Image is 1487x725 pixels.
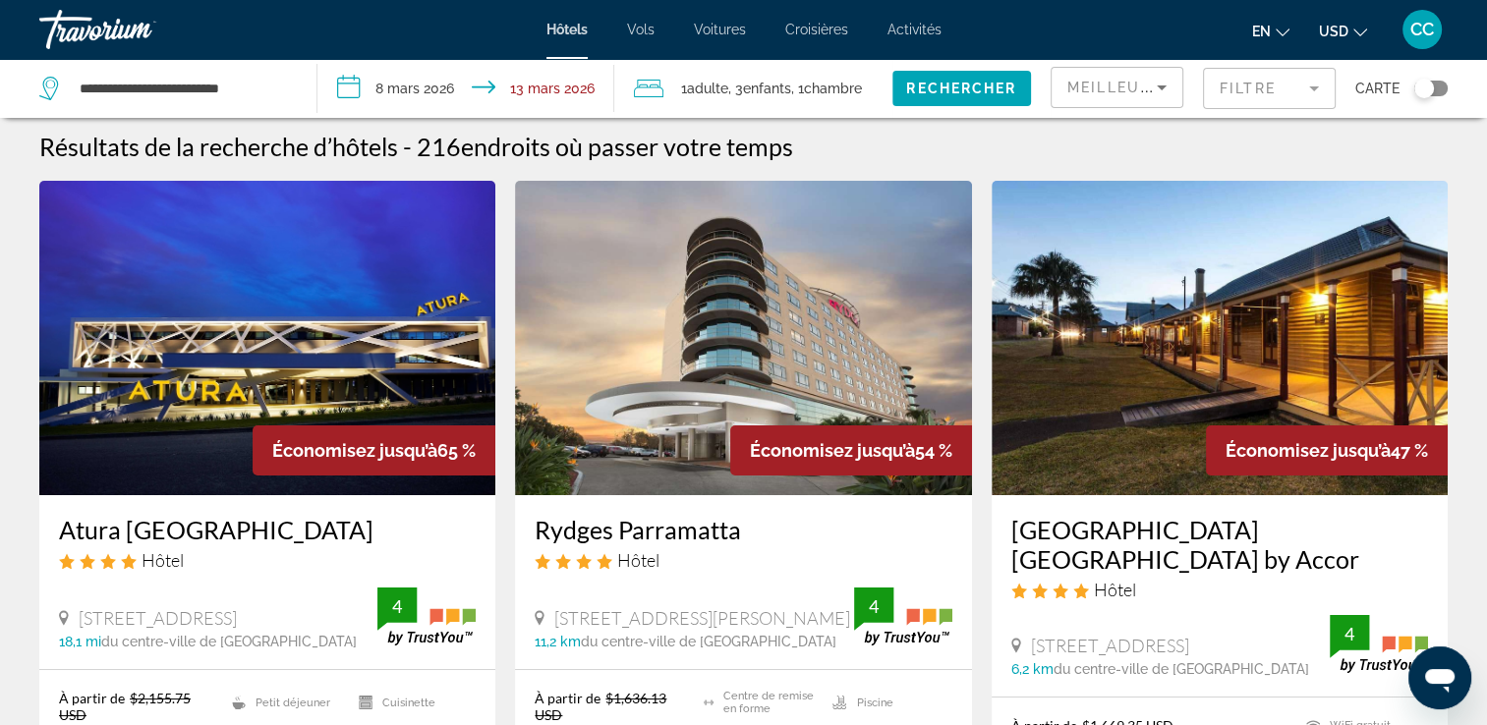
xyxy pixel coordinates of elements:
span: À partir de [59,690,125,706]
a: [GEOGRAPHIC_DATA] [GEOGRAPHIC_DATA] by Accor [1011,515,1428,574]
span: Carte [1355,75,1400,102]
button: Voyageurs : 1 adulte, 3 enfants [614,59,892,118]
font: , 3 [728,81,743,96]
img: Image de l’hôtel [515,181,971,495]
a: Vols [627,22,655,37]
button: Basculer la carte [1400,80,1448,97]
span: Hôtel [1094,579,1136,600]
span: du centre-ville de [GEOGRAPHIC_DATA] [1054,661,1309,677]
span: USD [1319,24,1348,39]
span: Adulte [687,81,728,96]
span: endroits où passer votre temps [461,132,793,161]
span: Meilleures offres [1067,80,1241,95]
span: du centre-ville de [GEOGRAPHIC_DATA] [581,634,836,649]
div: 4 [377,594,417,618]
a: Rydges Parramatta [535,515,951,544]
button: Rechercher [892,71,1031,106]
div: Hôtel 4 étoiles [59,549,476,571]
div: 4 [854,594,893,618]
span: CC [1410,20,1434,39]
div: 4 [1330,622,1369,645]
span: en [1252,24,1271,39]
span: 11,2 km [535,634,581,649]
span: Rechercher [906,81,1016,96]
img: trustyou-badge.svg [854,587,952,645]
mat-select: Trier par [1067,76,1167,99]
span: 6,2 km [1011,661,1054,677]
button: Changer la langue [1252,17,1289,45]
span: Économisez jusqu’à [272,440,437,461]
font: , 1 [791,81,804,96]
img: trustyou-badge.svg [1330,615,1428,673]
a: Croisières [785,22,848,37]
a: Atura [GEOGRAPHIC_DATA] [59,515,476,544]
img: Image de l’hôtel [39,181,495,495]
span: Économisez jusqu’à [750,440,915,461]
span: du centre-ville de [GEOGRAPHIC_DATA] [101,634,357,649]
span: Hôtel [142,549,184,571]
div: 54 % [730,425,972,475]
del: $2,155.75 USD [59,690,191,723]
div: 65 % [253,425,495,475]
a: Activités [887,22,942,37]
span: Enfants [743,81,791,96]
h2: 216 [417,132,793,161]
button: Menu utilisateur [1397,9,1448,50]
del: $1,636.13 USD [535,690,666,723]
font: Petit déjeuner [256,697,330,709]
h1: Résultats de la recherche d’hôtels [39,132,398,161]
img: trustyou-badge.svg [377,587,476,645]
font: Centre de remise en forme [723,690,823,715]
button: Changer de devise [1319,17,1367,45]
span: 18,1 mi [59,634,101,649]
div: 47 % [1206,425,1448,475]
a: Travorium [39,4,236,55]
img: Image de l’hôtel [992,181,1448,495]
div: Hôtel 4 étoiles [535,549,951,571]
span: Chambre [804,81,862,96]
span: [STREET_ADDRESS][PERSON_NAME] [554,607,850,629]
iframe: Bouton de lancement de la fenêtre de messagerie [1408,646,1471,709]
div: Hôtel 4 étoiles [1011,579,1428,600]
a: Voitures [694,22,746,37]
font: Cuisinette [382,697,435,709]
button: Date d’arrivée : 8 mars 2026 Date de départ : 13 mars 2026 [317,59,615,118]
font: Piscine [856,697,892,709]
span: À partir de [535,690,601,706]
span: Hôtel [617,549,659,571]
font: 1 [681,81,687,96]
span: - [403,132,412,161]
span: [STREET_ADDRESS] [1031,635,1189,656]
a: Hôtels [546,22,588,37]
span: [STREET_ADDRESS] [79,607,237,629]
button: Filtre [1203,67,1336,110]
span: Économisez jusqu’à [1226,440,1391,461]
